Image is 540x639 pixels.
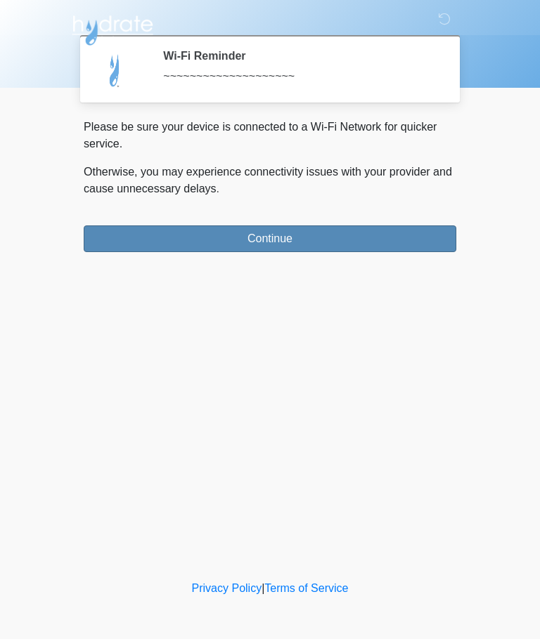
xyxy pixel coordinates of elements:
div: ~~~~~~~~~~~~~~~~~~~~ [163,68,435,85]
img: Agent Avatar [94,49,136,91]
p: Otherwise, you may experience connectivity issues with your provider and cause unnecessary delays [84,164,456,197]
a: Privacy Policy [192,582,262,594]
a: Terms of Service [264,582,348,594]
span: . [217,183,219,195]
a: | [262,582,264,594]
p: Please be sure your device is connected to a Wi-Fi Network for quicker service. [84,119,456,152]
button: Continue [84,225,456,252]
img: Hydrate IV Bar - Arcadia Logo [70,11,155,46]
